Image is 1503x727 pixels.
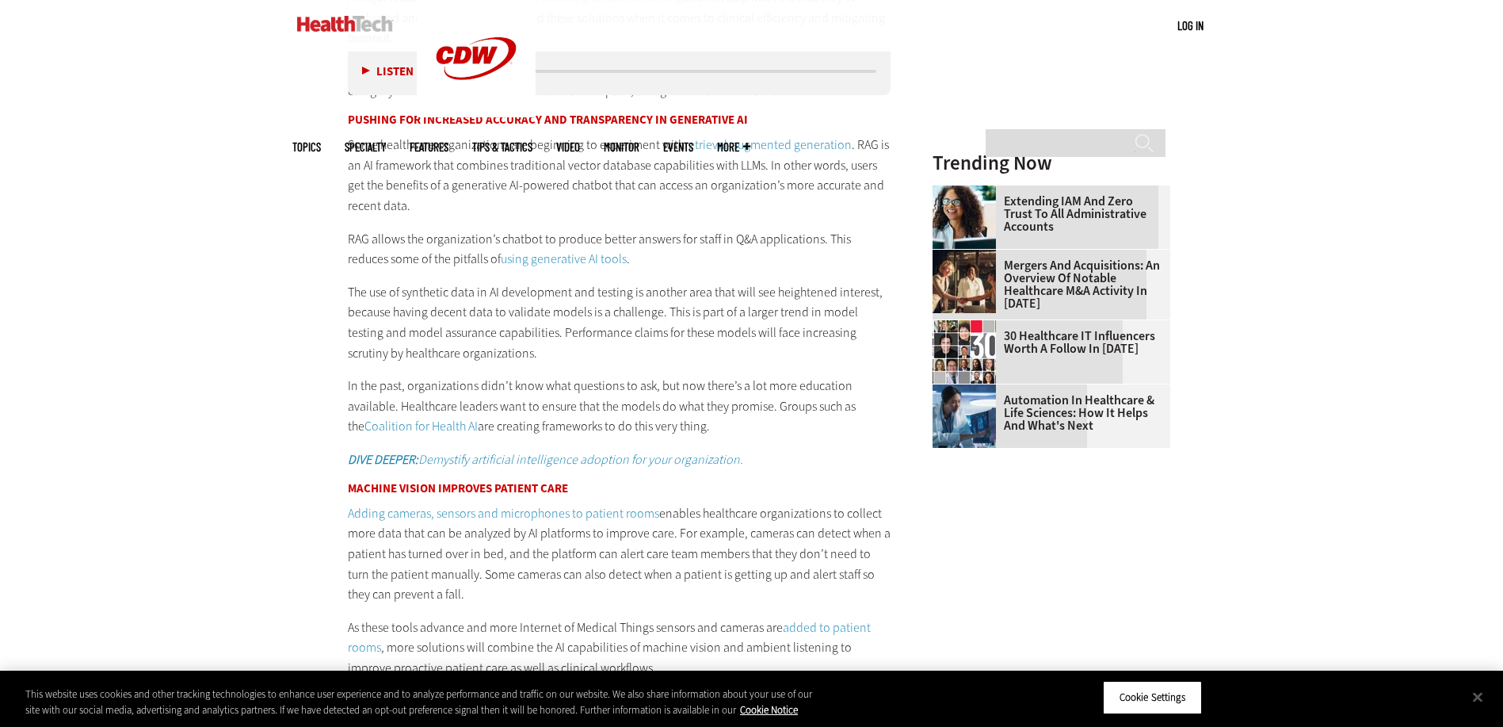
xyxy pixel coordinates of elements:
[933,186,1004,198] a: Administrative assistant
[1177,17,1204,34] div: User menu
[348,229,891,270] p: RAG allows the organization’s chatbot to produce better answers for staff in Q&A applications. Th...
[933,385,1004,397] a: medical researchers looks at images on a monitor in a lab
[348,503,891,605] p: enables healthcare organizations to collect more data that can be analyzed by AI platforms to imp...
[348,505,659,522] a: Adding cameras, sensors and microphones to patient rooms
[717,141,750,153] span: More
[345,141,386,153] span: Specialty
[348,618,891,679] p: As these tools advance and more Internet of Medical Things sensors and cameras are , more solutio...
[348,451,418,468] strong: DIVE DEEPER:
[1103,681,1202,714] button: Cookie Settings
[25,687,826,717] div: This website uses cookies and other tracking technologies to enhance user experience and to analy...
[933,394,1161,432] a: Automation in Healthcare & Life Sciences: How It Helps and What's Next
[348,451,743,468] em: Demystify artificial intelligence adoption for your organization.
[933,153,1170,173] h3: Trending Now
[740,703,798,717] a: More information about your privacy
[933,195,1161,233] a: Extending IAM and Zero Trust to All Administrative Accounts
[604,141,639,153] a: MonITor
[933,259,1161,310] a: Mergers and Acquisitions: An Overview of Notable Healthcare M&A Activity in [DATE]
[556,141,580,153] a: Video
[292,141,321,153] span: Topics
[348,451,743,468] a: DIVE DEEPER:Demystify artificial intelligence adoption for your organization.
[1460,679,1495,714] button: Close
[933,250,1004,262] a: business leaders shake hands in conference room
[410,141,448,153] a: Features
[501,251,627,267] a: using generative AI tools
[417,105,536,121] a: CDW
[933,250,996,313] img: business leaders shake hands in conference room
[348,480,568,496] strong: Machine Vision Improves Patient Care
[933,186,996,249] img: Administrative assistant
[933,330,1161,355] a: 30 Healthcare IT Influencers Worth a Follow in [DATE]
[933,320,996,384] img: collage of influencers
[364,418,478,434] a: Coalition for Health AI
[348,376,891,437] p: In the past, organizations didn’t know what questions to ask, but now there’s a lot more educatio...
[933,320,1004,333] a: collage of influencers
[348,282,891,363] p: The use of synthetic data in AI development and testing is another area that will see heightened ...
[663,141,693,153] a: Events
[933,385,996,448] img: medical researchers looks at images on a monitor in a lab
[297,16,393,32] img: Home
[472,141,532,153] a: Tips & Tactics
[1177,18,1204,33] a: Log in
[348,135,891,216] p: Some healthcare organizations are beginning to experiment with . RAG is an AI framework that comb...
